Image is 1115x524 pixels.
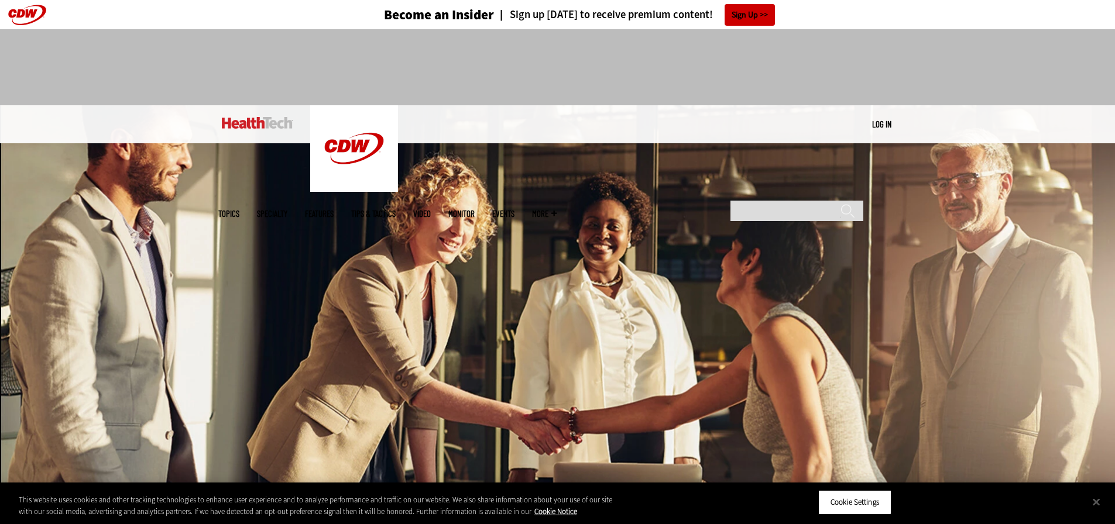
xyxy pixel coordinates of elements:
[532,209,557,218] span: More
[413,209,431,218] a: Video
[725,4,775,26] a: Sign Up
[222,117,293,129] img: Home
[310,105,398,192] img: Home
[818,490,891,515] button: Cookie Settings
[345,41,771,94] iframe: advertisement
[492,209,514,218] a: Events
[19,494,613,517] div: This website uses cookies and other tracking technologies to enhance user experience and to analy...
[494,9,713,20] a: Sign up [DATE] to receive premium content!
[305,209,334,218] a: Features
[351,209,396,218] a: Tips & Tactics
[257,209,287,218] span: Specialty
[340,8,494,22] a: Become an Insider
[872,118,891,130] div: User menu
[1083,489,1109,515] button: Close
[534,506,577,516] a: More information about your privacy
[218,209,239,218] span: Topics
[310,182,398,195] a: CDW
[872,119,891,129] a: Log in
[384,8,494,22] h3: Become an Insider
[448,209,475,218] a: MonITor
